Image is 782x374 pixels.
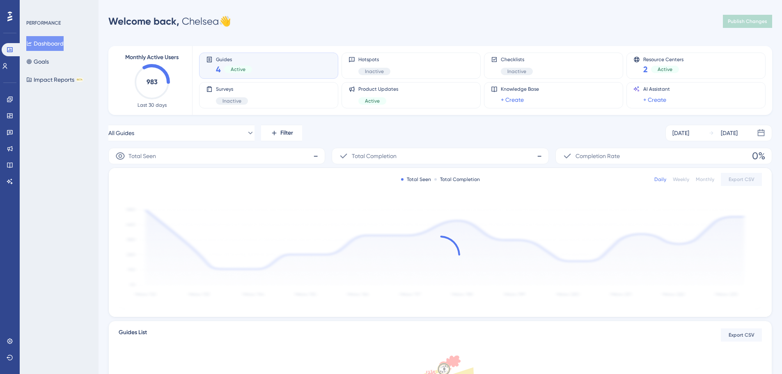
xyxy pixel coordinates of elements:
div: [DATE] [721,128,738,138]
button: Export CSV [721,328,762,342]
span: Export CSV [729,176,754,183]
span: Inactive [222,98,241,104]
div: PERFORMANCE [26,20,61,26]
button: Goals [26,54,49,69]
span: AI Assistant [643,86,670,92]
div: Daily [654,176,666,183]
span: Resource Centers [643,56,683,62]
span: Knowledge Base [501,86,539,92]
div: [DATE] [672,128,689,138]
div: Monthly [696,176,714,183]
span: 2 [643,64,648,75]
span: Welcome back, [108,15,179,27]
button: Filter [261,125,302,141]
button: Dashboard [26,36,64,51]
div: Total Completion [434,176,480,183]
div: BETA [76,78,83,82]
span: 0% [752,149,765,163]
span: Guides List [119,328,147,342]
a: + Create [643,95,666,105]
span: Monthly Active Users [125,53,179,62]
span: Surveys [216,86,248,92]
div: Chelsea 👋 [108,15,231,28]
span: Total Seen [128,151,156,161]
button: Impact ReportsBETA [26,72,83,87]
span: Checklists [501,56,533,63]
span: Filter [280,128,293,138]
span: - [537,149,542,163]
span: 4 [216,64,221,75]
span: Last 30 days [138,102,167,108]
span: Active [658,66,672,73]
span: Active [231,66,245,73]
span: Total Completion [352,151,397,161]
span: Inactive [365,68,384,75]
span: Active [365,98,380,104]
span: Publish Changes [728,18,767,25]
span: Export CSV [729,332,754,338]
div: Weekly [673,176,689,183]
span: Hotspots [358,56,390,63]
span: All Guides [108,128,134,138]
span: Product Updates [358,86,398,92]
button: All Guides [108,125,255,141]
a: + Create [501,95,524,105]
span: Completion Rate [576,151,620,161]
span: - [313,149,318,163]
span: Inactive [507,68,526,75]
text: 983 [147,78,158,86]
span: Guides [216,56,252,62]
button: Export CSV [721,173,762,186]
button: Publish Changes [723,15,772,28]
div: Total Seen [401,176,431,183]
